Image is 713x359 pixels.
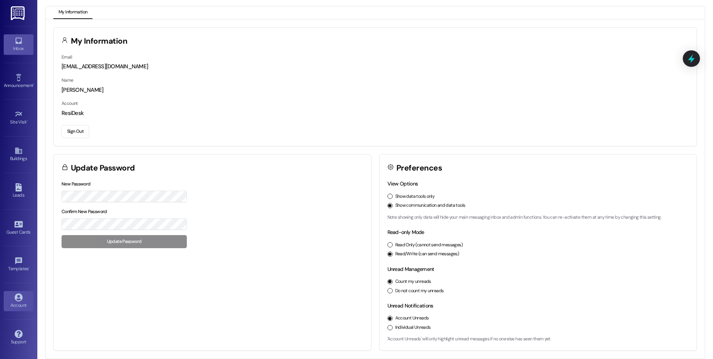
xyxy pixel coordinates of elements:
label: Confirm New Password [62,209,107,215]
div: ResiDesk [62,109,689,117]
img: ResiDesk Logo [11,6,26,20]
label: Account [62,100,78,106]
label: Show communication and data tools [395,202,465,209]
a: Buildings [4,144,34,165]
a: Inbox [4,34,34,54]
label: Unread Notifications [387,302,433,309]
h3: Preferences [396,164,442,172]
label: Read-only Mode [387,229,424,235]
a: Account [4,291,34,311]
span: • [33,82,34,87]
h3: My Information [71,37,128,45]
label: View Options [387,180,418,187]
h3: Update Password [71,164,135,172]
div: [PERSON_NAME] [62,86,689,94]
label: Count my unreads [395,278,431,285]
span: • [29,265,30,270]
a: Leads [4,181,34,201]
label: Read Only (cannot send messages) [395,242,463,249]
button: My Information [53,6,92,19]
label: Unread Management [387,266,434,272]
label: Read/Write (can send messages) [395,251,459,257]
span: • [27,118,28,124]
a: Support [4,328,34,348]
label: Do not count my unreads [395,288,444,294]
p: 'Account Unreads' will only highlight unread messages if no one else has seen them yet. [387,336,689,343]
a: Guest Cards [4,218,34,238]
a: Site Visit • [4,108,34,128]
a: Templates • [4,255,34,275]
label: Email [62,54,72,60]
div: [EMAIL_ADDRESS][DOMAIN_NAME] [62,63,689,71]
label: Name [62,77,73,83]
label: Individual Unreads [395,324,431,331]
button: Sign Out [62,125,89,138]
label: Show data tools only [395,193,435,200]
label: New Password [62,181,91,187]
label: Account Unreads [395,315,429,322]
p: Note: showing only data will hide your main messaging inbox and admin functions. You can re-activ... [387,214,689,221]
